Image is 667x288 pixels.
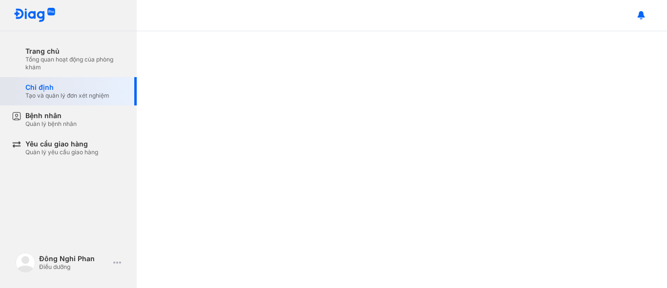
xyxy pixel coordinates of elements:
[25,120,77,128] div: Quản lý bệnh nhân
[25,83,109,92] div: Chỉ định
[39,263,109,271] div: Điều dưỡng
[25,148,98,156] div: Quản lý yêu cầu giao hàng
[16,253,35,272] img: logo
[25,111,77,120] div: Bệnh nhân
[25,140,98,148] div: Yêu cầu giao hàng
[39,254,109,263] div: Đông Nghi Phan
[25,56,125,71] div: Tổng quan hoạt động của phòng khám
[14,8,56,23] img: logo
[25,92,109,100] div: Tạo và quản lý đơn xét nghiệm
[25,47,125,56] div: Trang chủ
